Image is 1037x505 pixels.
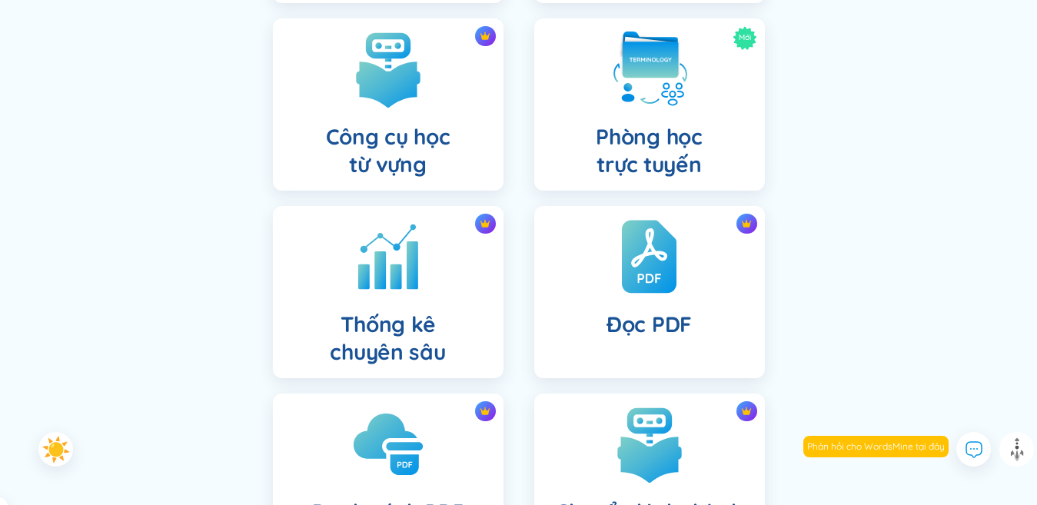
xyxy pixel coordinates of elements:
h4: Phòng học trực tuyến [596,123,702,178]
a: crown iconĐọc PDF [519,206,780,378]
a: crown iconThống kêchuyên sâu [258,206,519,378]
h4: Công cụ học từ vựng [326,123,450,178]
a: crown iconCông cụ họctừ vựng [258,18,519,191]
h4: Đọc PDF [607,311,692,338]
span: Mới [739,26,751,50]
img: crown icon [480,31,490,42]
img: crown icon [480,218,490,229]
h4: Thống kê chuyên sâu [330,311,445,366]
img: to top [1005,437,1029,462]
img: crown icon [741,218,752,229]
img: crown icon [480,406,490,417]
a: MớiPhòng họctrực tuyến [519,18,780,191]
img: crown icon [741,406,752,417]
